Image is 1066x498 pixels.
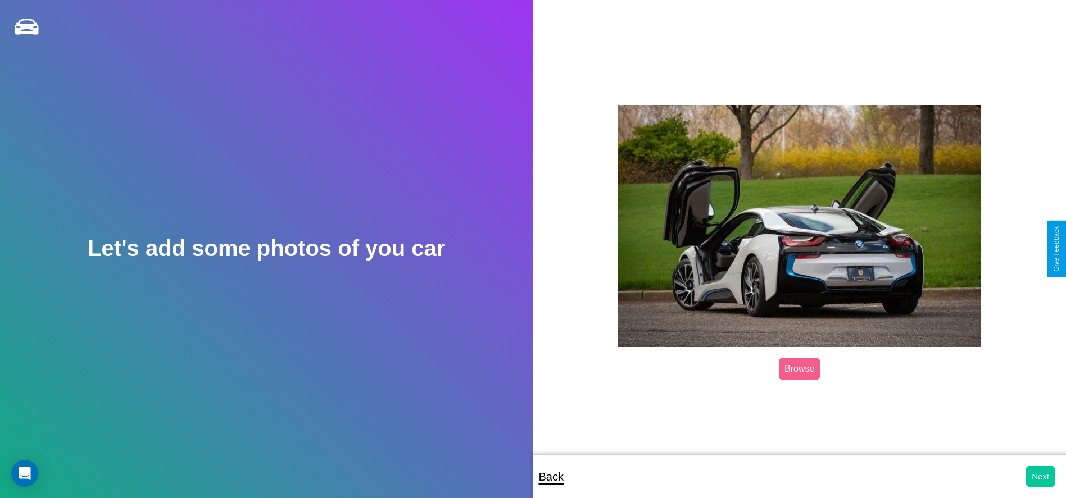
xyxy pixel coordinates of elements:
label: Browse [779,358,820,380]
div: Open Intercom Messenger [11,460,38,487]
div: Give Feedback [1053,226,1060,272]
button: Next [1026,466,1055,487]
img: posted [618,105,981,347]
p: Back [539,467,564,487]
h2: Let's add some photos of you car [88,236,445,261]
